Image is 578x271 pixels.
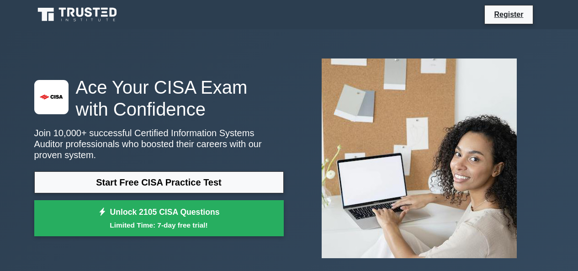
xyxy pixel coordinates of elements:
a: Start Free CISA Practice Test [34,171,284,193]
p: Join 10,000+ successful Certified Information Systems Auditor professionals who boosted their car... [34,128,284,160]
a: Register [488,9,529,20]
a: Unlock 2105 CISA QuestionsLimited Time: 7-day free trial! [34,200,284,237]
small: Limited Time: 7-day free trial! [46,220,272,230]
h1: Ace Your CISA Exam with Confidence [34,76,284,120]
